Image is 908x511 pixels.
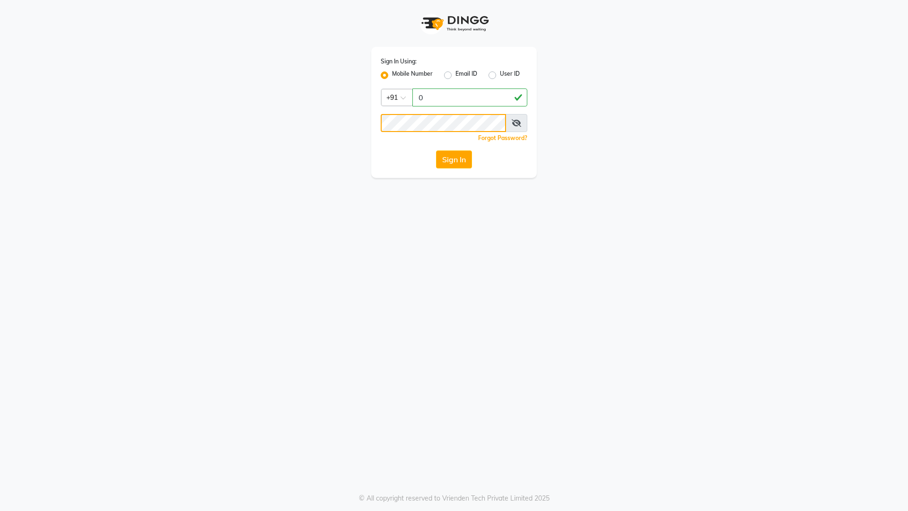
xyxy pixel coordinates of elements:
a: Forgot Password? [478,134,527,141]
input: Username [412,88,527,106]
label: Email ID [455,70,477,81]
label: Sign In Using: [381,57,417,66]
input: Username [381,114,506,132]
label: Mobile Number [392,70,433,81]
label: User ID [500,70,520,81]
img: logo1.svg [416,9,492,37]
button: Sign In [436,150,472,168]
